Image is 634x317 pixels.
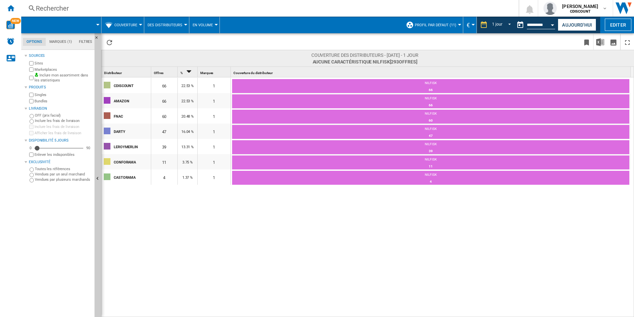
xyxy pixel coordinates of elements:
div: 39 [232,148,629,155]
img: excel-24x24.png [596,38,604,46]
div: Sources [29,53,92,58]
input: Afficher les frais de livraison [29,153,33,157]
td: NILFISK : 66 (100%) [232,94,629,110]
label: Inclure les frais de livraison [34,124,92,129]
span: Couverture [114,23,137,27]
div: Marques Sort None [199,67,230,77]
md-tab-item: Options [23,38,46,46]
input: Inclure les frais de livraison [29,125,33,129]
td: NILFISK : 4 (100%) [232,171,629,186]
span: Sort Descending [183,71,194,75]
label: Vendues par un seul marchand [35,172,92,177]
div: 4 [232,178,629,185]
input: Sites [29,61,33,65]
td: NILFISK : 11 (100%) [232,156,629,171]
label: Toutes les références [35,166,92,171]
div: NILFISK [232,127,629,133]
b: CDISCOUNT [570,9,591,14]
div: 16.04 % [178,124,197,139]
div: 47 [151,124,177,139]
div: FNAC [114,109,151,123]
div: 3.75 % [178,154,197,169]
img: alerts-logo.svg [7,37,15,45]
div: Livraison [29,106,92,111]
input: Inclure mon assortiment dans les statistiques [29,74,33,82]
span: Profil par défaut (11) [415,23,456,27]
div: € [467,17,473,33]
div: Disponibilité 5 Jours [29,138,92,143]
img: wise-card.svg [6,21,15,29]
md-menu: Currency [463,17,477,33]
button: Editer [605,19,631,31]
div: 1 [198,78,230,93]
span: € [467,22,470,29]
div: 1 [198,108,230,124]
button: Open calendar [547,18,559,30]
button: Des Distributeurs [148,17,186,33]
span: [293 ] [390,59,417,64]
div: Sort None [232,67,631,77]
input: Bundles [29,99,33,103]
div: 1.37 % [178,169,197,185]
button: Télécharger en image [607,34,620,50]
input: Afficher les frais de livraison [29,131,33,135]
label: OFF (prix facial) [35,113,92,118]
input: Toutes les références [30,167,34,172]
span: Aucune caractéristique NILFISK [311,58,418,65]
div: % Sort Descending [179,67,197,77]
label: Afficher les frais de livraison [34,131,92,136]
td: NILFISK : 47 (100%) [232,125,629,140]
button: Télécharger au format Excel [594,34,607,50]
md-tab-item: Filtres [75,38,96,46]
div: 66 [232,87,629,93]
div: 22.53 % [178,78,197,93]
label: Singles [34,92,92,97]
span: offres [399,59,416,64]
button: Créer un favoris [580,34,593,50]
div: NILFISK [232,111,629,117]
div: 11 [232,163,629,170]
input: Vendues par un seul marchand [30,173,34,177]
div: Couverture [105,17,141,33]
input: Marketplaces [29,67,33,72]
div: 1 jour [492,22,502,27]
td: NILFISK : 60 (100%) [232,110,629,125]
div: AMAZON [114,94,151,108]
div: Profil par défaut (11) [406,17,460,33]
div: CASTORAMA [114,170,151,184]
div: 1 [198,139,230,154]
td: NILFISK : 66 (100%) [232,79,629,94]
label: Marketplaces [34,67,92,72]
div: 66 [151,93,177,108]
md-select: REPORTS.WIZARD.STEPS.REPORT.STEPS.REPORT_OPTIONS.PERIOD: 1 jour [491,20,514,31]
button: Profil par défaut (11) [415,17,460,33]
div: 39 [151,139,177,154]
div: NILFISK [232,157,629,163]
div: Sort None [199,67,230,77]
div: Sort None [153,67,177,77]
div: Couverture du distributeur Sort None [232,67,631,77]
div: Sort Descending [179,67,197,77]
button: Masquer [95,33,102,45]
div: 66 [151,78,177,93]
md-slider: Disponibilité [34,145,83,152]
div: 22.53 % [178,93,197,108]
div: DARTY [114,124,151,138]
label: Inclure les frais de livraison [35,118,92,123]
div: Ce rapport est basé sur une date antérieure à celle d'aujourd'hui. [514,17,556,33]
div: 1 [198,124,230,139]
div: Offres Sort None [153,67,177,77]
button: Plein écran [621,34,634,50]
div: En volume [193,17,216,33]
button: Aujourd'hui [558,19,596,31]
div: 60 [151,108,177,124]
div: 0 [28,146,33,151]
div: 11 [151,154,177,169]
input: OFF (prix facial) [30,114,34,118]
img: mysite-bg-18x18.png [34,73,38,77]
div: NILFISK [232,81,629,87]
div: Rechercher [36,4,501,13]
td: NILFISK : 39 (100%) [232,140,629,156]
input: Singles [29,93,33,97]
div: 90 [85,146,92,151]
